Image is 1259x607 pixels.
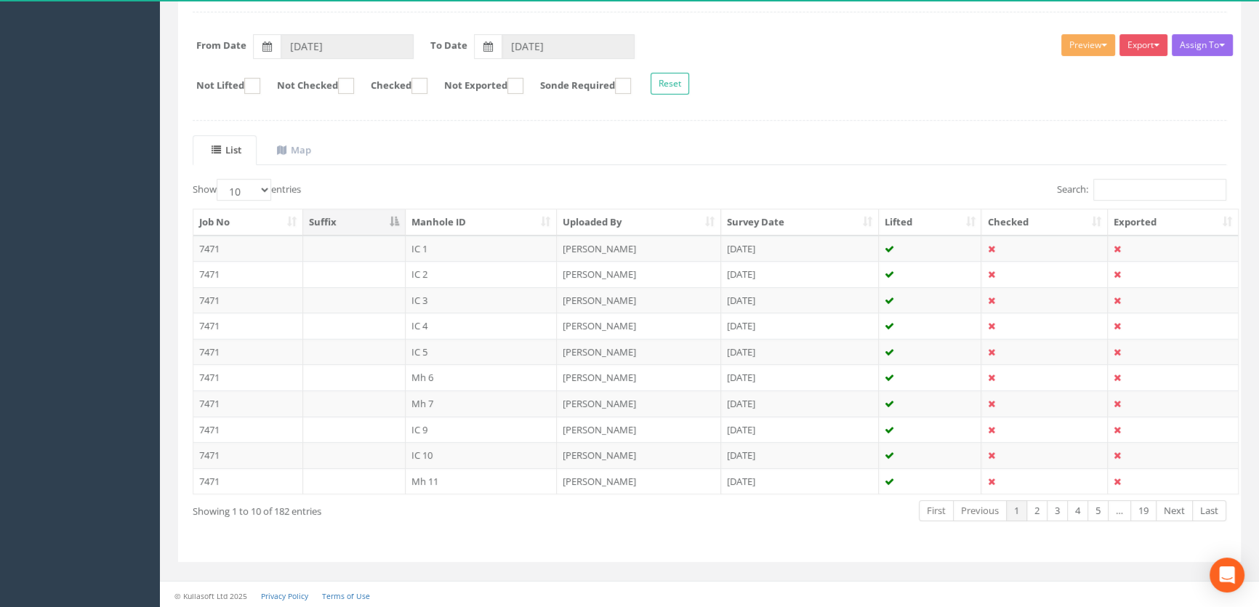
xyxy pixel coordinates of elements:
td: [PERSON_NAME] [557,390,721,417]
td: IC 3 [406,287,558,313]
td: [PERSON_NAME] [557,236,721,262]
td: [DATE] [721,287,879,313]
td: 7471 [193,287,303,313]
td: [DATE] [721,417,879,443]
td: [DATE] [721,236,879,262]
td: 7471 [193,339,303,365]
td: 7471 [193,364,303,390]
input: From Date [281,34,414,59]
td: [DATE] [721,468,879,494]
td: [PERSON_NAME] [557,417,721,443]
td: IC 9 [406,417,558,443]
a: 1 [1006,500,1027,521]
label: Checked [356,78,427,94]
td: 7471 [193,442,303,468]
td: 7471 [193,236,303,262]
td: Mh 11 [406,468,558,494]
td: IC 4 [406,313,558,339]
td: 7471 [193,390,303,417]
a: 4 [1067,500,1088,521]
th: Suffix: activate to sort column descending [303,209,406,236]
div: Showing 1 to 10 of 182 entries [193,499,611,518]
td: [PERSON_NAME] [557,313,721,339]
th: Survey Date: activate to sort column ascending [721,209,879,236]
a: Map [258,135,326,165]
label: Search: [1057,179,1226,201]
td: [DATE] [721,390,879,417]
th: Lifted: activate to sort column ascending [879,209,982,236]
label: Not Checked [262,78,354,94]
th: Uploaded By: activate to sort column ascending [557,209,721,236]
a: Last [1192,500,1226,521]
td: [DATE] [721,339,879,365]
uib-tab-heading: Map [277,143,311,156]
label: To Date [430,39,467,52]
a: 3 [1047,500,1068,521]
td: [DATE] [721,364,879,390]
input: Search: [1093,179,1226,201]
button: Export [1119,34,1167,56]
small: © Kullasoft Ltd 2025 [174,591,247,601]
a: … [1108,500,1131,521]
td: [DATE] [721,442,879,468]
td: Mh 6 [406,364,558,390]
td: IC 5 [406,339,558,365]
td: 7471 [193,468,303,494]
td: [PERSON_NAME] [557,287,721,313]
select: Showentries [217,179,271,201]
th: Checked: activate to sort column ascending [981,209,1108,236]
a: Terms of Use [322,591,370,601]
td: [DATE] [721,261,879,287]
label: Not Lifted [182,78,260,94]
button: Reset [651,73,689,95]
uib-tab-heading: List [212,143,241,156]
td: [PERSON_NAME] [557,339,721,365]
label: Sonde Required [526,78,631,94]
a: List [193,135,257,165]
td: 7471 [193,261,303,287]
th: Manhole ID: activate to sort column ascending [406,209,558,236]
th: Job No: activate to sort column ascending [193,209,303,236]
a: First [919,500,954,521]
td: [PERSON_NAME] [557,364,721,390]
td: [PERSON_NAME] [557,261,721,287]
a: 19 [1130,500,1157,521]
label: Show entries [193,179,301,201]
label: From Date [196,39,246,52]
a: Next [1156,500,1193,521]
td: 7471 [193,417,303,443]
th: Exported: activate to sort column ascending [1108,209,1238,236]
a: 2 [1026,500,1047,521]
td: [DATE] [721,313,879,339]
td: IC 10 [406,442,558,468]
a: 5 [1087,500,1109,521]
label: Not Exported [430,78,523,94]
button: Assign To [1172,34,1233,56]
td: IC 2 [406,261,558,287]
input: To Date [502,34,635,59]
a: Privacy Policy [261,591,308,601]
td: 7471 [193,313,303,339]
td: [PERSON_NAME] [557,468,721,494]
td: [PERSON_NAME] [557,442,721,468]
button: Preview [1061,34,1115,56]
td: Mh 7 [406,390,558,417]
td: IC 1 [406,236,558,262]
a: Previous [953,500,1007,521]
div: Open Intercom Messenger [1210,558,1244,592]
